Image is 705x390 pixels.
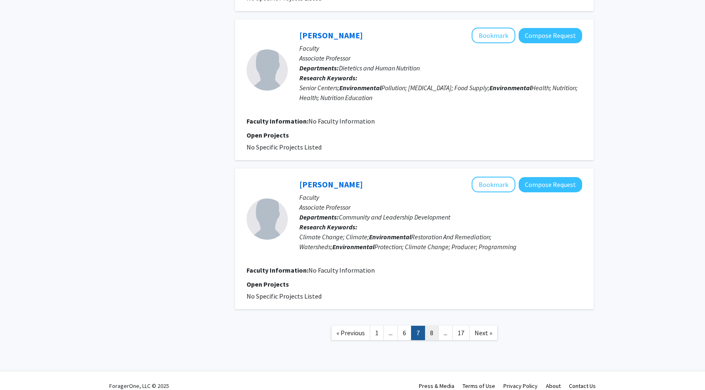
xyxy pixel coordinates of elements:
button: Compose Request to Dawn Brewer [519,28,582,43]
p: Open Projects [247,130,582,140]
button: Compose Request to Daniel Kahl [519,177,582,192]
b: Departments: [299,213,339,221]
button: Add Daniel Kahl to Bookmarks [472,177,515,192]
span: Community and Leadership Development [339,213,450,221]
b: Environmental [489,84,531,92]
b: Research Keywords: [299,74,357,82]
p: Faculty [299,43,582,53]
span: Dietetics and Human Nutrition [339,64,420,72]
iframe: Chat [6,353,35,384]
span: No Faculty Information [308,266,375,274]
b: Research Keywords: [299,223,357,231]
a: 17 [452,326,470,340]
a: Contact Us [569,382,596,390]
nav: Page navigation [235,318,594,351]
b: Environmental [369,233,411,241]
b: Environmental [332,243,374,251]
p: Associate Professor [299,202,582,212]
span: ... [444,329,447,337]
a: Press & Media [419,382,454,390]
a: Next [469,326,498,340]
button: Add Dawn Brewer to Bookmarks [472,28,515,43]
a: Privacy Policy [503,382,538,390]
a: [PERSON_NAME] [299,179,363,189]
p: Faculty [299,192,582,202]
p: Associate Professor [299,53,582,63]
span: No Specific Projects Listed [247,143,322,151]
a: Terms of Use [463,382,495,390]
div: Climate Change; Climate; Restoration And Remediation; Watersheds; Protection; Climate Change; Pro... [299,232,582,252]
a: 6 [397,326,411,340]
a: 8 [425,326,439,340]
b: Environmental [339,84,381,92]
a: [PERSON_NAME] [299,30,363,40]
b: Faculty Information: [247,266,308,274]
span: Next » [475,329,492,337]
span: No Specific Projects Listed [247,292,322,300]
a: 1 [370,326,384,340]
a: About [546,382,561,390]
a: 7 [411,326,425,340]
span: ... [389,329,392,337]
span: No Faculty Information [308,117,375,125]
a: Previous [331,326,370,340]
div: Senior Centers; Pollution; [MEDICAL_DATA]; Food Supply; Health; Nutrition; Health; Nutrition Educ... [299,83,582,103]
b: Faculty Information: [247,117,308,125]
b: Departments: [299,64,339,72]
p: Open Projects [247,279,582,289]
span: « Previous [336,329,365,337]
